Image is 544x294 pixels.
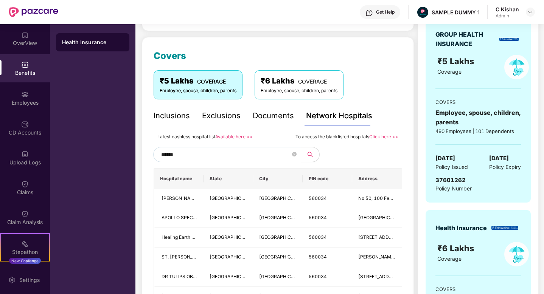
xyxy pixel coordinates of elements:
span: [GEOGRAPHIC_DATA] [259,274,306,279]
td: 143 1st Cross NEAR NAGARJUNA HOTEL, KHB COLONY 5th Block [352,208,402,228]
span: [GEOGRAPHIC_DATA] [210,274,257,279]
div: New Challenge [9,258,41,264]
td: Bangalore [253,248,303,267]
img: policyIcon [504,242,529,266]
span: 560034 [309,254,327,260]
div: Inclusions [154,110,190,122]
th: PIN code [303,169,352,189]
span: ST. [PERSON_NAME][GEOGRAPHIC_DATA] (A UNIT OF CBCI SOCIETY FOR MEDICAL EDUCATION) [162,254,374,260]
span: search [301,152,319,158]
span: Healing Earth MultiSpeciality [GEOGRAPHIC_DATA] [162,234,272,240]
span: [STREET_ADDRESS] [358,234,403,240]
td: 149 Hsr 5Th, Sectorhsr Ring Roadhsr Layout [352,228,402,248]
div: ₹5 Lakhs [160,75,236,87]
img: svg+xml;base64,PHN2ZyBpZD0iVXBsb2FkX0xvZ3MiIGRhdGEtbmFtZT0iVXBsb2FkIExvZ3MiIHhtbG5zPSJodHRwOi8vd3... [21,150,29,158]
img: svg+xml;base64,PHN2ZyBpZD0iSG9tZSIgeG1sbnM9Imh0dHA6Ly93d3cudzMub3JnLzIwMDAvc3ZnIiB3aWR0aD0iMjAiIG... [21,31,29,39]
div: 490 Employees | 101 Dependents [435,127,521,135]
div: GROUP HEALTH INSURANCE [435,30,497,49]
span: Coverage [437,255,462,262]
div: Get Help [376,9,395,15]
td: Karnataka [204,189,253,209]
img: svg+xml;base64,PHN2ZyBpZD0iQ2xhaW0iIHhtbG5zPSJodHRwOi8vd3d3LnczLm9yZy8yMDAwL3N2ZyIgd2lkdGg9IjIwIi... [21,180,29,188]
th: Address [352,169,402,189]
span: COVERAGE [197,78,226,85]
div: COVERS [435,285,521,293]
img: insurerLogo [491,226,518,230]
td: Karnataka [204,248,253,267]
td: DR TULIPS OBESITY AND DIABETES SURGERY CENTRE [154,267,204,287]
td: Healing Earth MultiSpeciality Ayurveda Hospital [154,228,204,248]
img: svg+xml;base64,PHN2ZyBpZD0iSGVscC0zMngzMiIgeG1sbnM9Imh0dHA6Ly93d3cudzMub3JnLzIwMDAvc3ZnIiB3aWR0aD... [365,9,373,17]
span: Policy Number [435,185,472,192]
span: [GEOGRAPHIC_DATA] [259,195,306,201]
td: ST. JOHN MEDICAL COLLEGE AND HOSPITAL (A UNIT OF CBCI SOCIETY FOR MEDICAL EDUCATION) [154,248,204,267]
div: Health Insurance [435,223,487,233]
span: [GEOGRAPHIC_DATA] [259,234,306,240]
img: svg+xml;base64,PHN2ZyBpZD0iRW1wbG95ZWVzIiB4bWxucz0iaHR0cDovL3d3dy53My5vcmcvMjAwMC9zdmciIHdpZHRoPS... [21,91,29,98]
div: Employee, spouse, children, parents [261,87,337,94]
td: No 50, 100 Feet Road next to Sony World Signal 4th Block [352,189,402,209]
td: Dr. Agarwals Eye Hospital [154,189,204,209]
img: svg+xml;base64,PHN2ZyBpZD0iU2V0dGluZy0yMHgyMCIgeG1sbnM9Imh0dHA6Ly93d3cudzMub3JnLzIwMDAvc3ZnIiB3aW... [8,276,16,284]
div: Settings [17,276,42,284]
img: insurerLogo [499,38,519,41]
span: 560034 [309,195,327,201]
span: [GEOGRAPHIC_DATA] [210,254,257,260]
td: Karnataka [204,267,253,287]
span: 37601262 [435,176,466,184]
span: [PERSON_NAME] [GEOGRAPHIC_DATA] [162,195,247,201]
td: APOLLO SPECTRA HOSPITALS (A UNIT OF APOLLO SPECIALTY HOSPITALS PVT LTD) [154,208,204,228]
th: City [253,169,303,189]
img: svg+xml;base64,PHN2ZyBpZD0iQmVuZWZpdHMiIHhtbG5zPSJodHRwOi8vd3d3LnczLm9yZy8yMDAwL3N2ZyIgd2lkdGg9Ij... [21,61,29,68]
td: Bangalore [253,189,303,209]
span: [GEOGRAPHIC_DATA] [210,215,257,220]
div: Health Insurance [62,39,123,46]
span: 560034 [309,234,327,240]
span: Hospital name [160,176,197,182]
td: Bangalore [253,228,303,248]
img: Pazcare_Alternative_logo-01-01.png [417,7,428,18]
span: close-circle [292,152,297,156]
span: [GEOGRAPHIC_DATA] NEAR [GEOGRAPHIC_DATA], [GEOGRAPHIC_DATA] [358,215,517,220]
div: Employee, spouse, children, parents [160,87,236,94]
span: [GEOGRAPHIC_DATA] [210,195,257,201]
button: search [301,147,320,162]
img: svg+xml;base64,PHN2ZyB4bWxucz0iaHR0cDovL3d3dy53My5vcmcvMjAwMC9zdmciIHdpZHRoPSIyMSIgaGVpZ2h0PSIyMC... [21,240,29,248]
img: svg+xml;base64,PHN2ZyBpZD0iQ0RfQWNjb3VudHMiIGRhdGEtbmFtZT0iQ0QgQWNjb3VudHMiIHhtbG5zPSJodHRwOi8vd3... [21,121,29,128]
span: No 50, 100 Feet Road next to Sony World Signal 4th Block [358,195,483,201]
a: Available here >> [215,134,253,139]
div: Network Hospitals [306,110,372,122]
th: State [204,169,253,189]
td: 80 Feet Main Road, No 640, 12th Main Road, 4th Block [352,267,402,287]
span: Covers [154,50,186,61]
span: Policy Expiry [489,163,521,171]
span: [GEOGRAPHIC_DATA] [259,215,306,220]
th: Hospital name [154,169,204,189]
div: Employee, spouse, children, parents [435,108,521,127]
span: Latest cashless hospital list [157,134,215,139]
td: Bangalore [253,208,303,228]
span: 560034 [309,274,327,279]
span: [DATE] [489,154,509,163]
span: [STREET_ADDRESS] [358,274,403,279]
div: COVERS [435,98,521,106]
div: Admin [496,13,519,19]
span: ₹6 Lakhs [437,243,476,253]
img: svg+xml;base64,PHN2ZyBpZD0iRHJvcGRvd24tMzJ4MzIiIHhtbG5zPSJodHRwOi8vd3d3LnczLm9yZy8yMDAwL3N2ZyIgd2... [527,9,533,15]
td: Karnataka [204,208,253,228]
span: 560034 [309,215,327,220]
img: New Pazcare Logo [9,7,58,17]
span: [DATE] [435,154,455,163]
td: Karnataka [204,228,253,248]
span: Policy Issued [435,163,468,171]
span: DR TULIPS OBESITY AND [MEDICAL_DATA] SURGERY CENTRE [162,274,298,279]
span: Coverage [437,68,462,75]
div: C Kishan [496,6,519,13]
span: [PERSON_NAME][GEOGRAPHIC_DATA] [358,254,443,260]
span: To access the blacklisted hospitals [295,134,369,139]
div: Stepathon [1,248,49,256]
div: ₹6 Lakhs [261,75,337,87]
span: [GEOGRAPHIC_DATA] [259,254,306,260]
span: ₹5 Lakhs [437,56,476,66]
div: Documents [253,110,294,122]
